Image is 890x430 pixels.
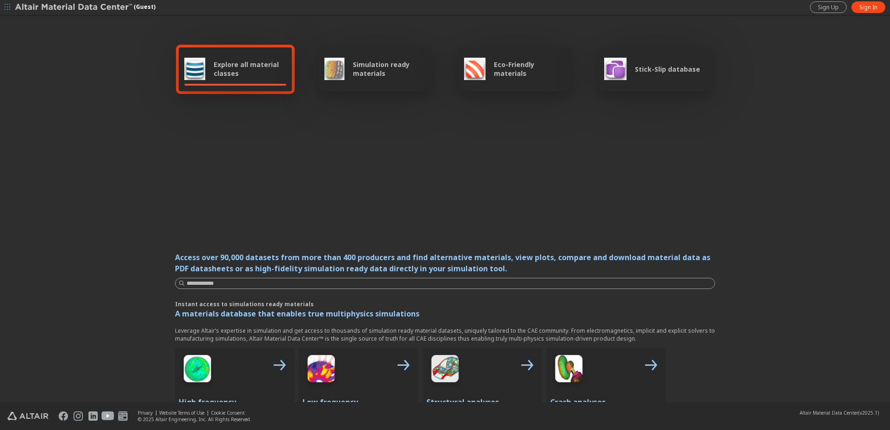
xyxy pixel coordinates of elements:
div: (v2025.1) [800,410,879,416]
img: Structural Analyses Icon [426,352,464,389]
span: Eco-Friendly materials [494,60,566,78]
p: Instant access to simulations ready materials [175,300,715,308]
img: High Frequency Icon [179,352,216,389]
span: Sign Up [818,4,839,11]
span: Altair Material Data Center [800,410,858,416]
p: Crash analyses [550,396,662,408]
div: © 2025 Altair Engineering, Inc. All Rights Reserved. [138,416,251,423]
span: Sign In [859,4,877,11]
img: Eco-Friendly materials [464,58,485,80]
img: Altair Material Data Center [15,3,134,12]
span: Stick-Slip database [635,65,700,74]
div: Access over 90,000 datasets from more than 400 producers and find alternative materials, view plo... [175,252,715,274]
p: A materials database that enables true multiphysics simulations [175,308,715,319]
img: Explore all material classes [184,58,205,80]
a: Sign Up [810,1,847,13]
div: (Guest) [15,3,155,12]
img: Low Frequency Icon [303,352,340,389]
p: Leverage Altair’s expertise in simulation and get access to thousands of simulation ready materia... [175,327,715,343]
a: Website Terms of Use [159,410,204,416]
p: Low frequency electromagnetics [303,396,414,419]
p: High frequency electromagnetics [179,396,290,419]
p: Structural analyses [426,396,538,408]
a: Cookie Consent [211,410,245,416]
img: Simulation ready materials [324,58,344,80]
a: Privacy [138,410,153,416]
a: Sign In [851,1,885,13]
img: Crash Analyses Icon [550,352,587,389]
img: Stick-Slip database [604,58,627,80]
span: Explore all material classes [214,60,286,78]
img: Altair Engineering [7,412,48,420]
span: Simulation ready materials [353,60,426,78]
